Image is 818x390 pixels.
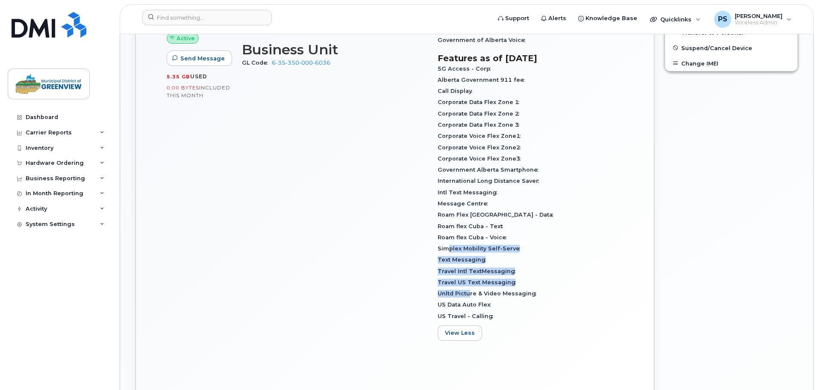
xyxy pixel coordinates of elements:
[242,42,427,57] h3: Business Unit
[505,14,529,23] span: Support
[644,11,706,28] div: Quicklinks
[735,12,783,19] span: [PERSON_NAME]
[438,211,557,218] span: Roam Flex [GEOGRAPHIC_DATA] - Data
[438,37,530,43] span: Government of Alberta Voice
[438,133,525,139] span: Corporate Voice Flex Zone1
[438,325,482,341] button: View Less
[438,234,511,241] span: Roam flex Cuba - Voice
[242,60,272,66] span: GL Code
[190,73,207,80] span: used
[438,290,541,297] span: Unltd Picture & Video Messaging
[438,53,623,63] h3: Features as of [DATE]
[438,223,507,229] span: Roam flex Cuba - Text
[438,301,495,308] span: US Data Auto Flex
[665,56,797,71] button: Change IMEI
[535,10,572,27] a: Alerts
[572,10,643,27] a: Knowledge Base
[438,88,477,94] span: Call Display
[272,60,330,66] a: 6-35-350-000-6036
[438,19,623,35] h3: Rate Plan
[708,11,797,28] div: Peter Stoodley
[438,178,543,184] span: International Long Distance Saver
[718,14,727,24] span: PS
[438,279,520,286] span: Travel US Text Messaging
[180,54,225,63] span: Send Message
[142,10,272,25] input: Find something...
[167,85,199,91] span: 0.00 Bytes
[445,329,475,337] span: View Less
[438,77,529,83] span: Alberta Government 911 fee
[438,200,492,207] span: Message Centre
[438,65,495,72] span: 5G Access - Corp
[438,167,542,173] span: Government Alberta Smartphone
[438,256,490,263] span: Text Messaging
[438,144,525,151] span: Corporate Voice Flex Zone2
[681,45,752,51] span: Suspend/Cancel Device
[735,19,783,26] span: Wireless Admin
[438,245,524,252] span: Simplex Mobility Self-Serve
[438,313,497,319] span: US Travel - Calling
[167,74,190,80] span: 5.35 GB
[438,122,524,128] span: Corporate Data Flex Zone 3
[438,189,501,196] span: Intl Text Messaging
[177,34,195,42] span: Active
[438,99,524,105] span: Corporate Data Flex Zone 1
[660,16,691,23] span: Quicklinks
[492,10,535,27] a: Support
[438,268,520,274] span: Travel Intl TextMessaging
[665,40,797,56] button: Suspend/Cancel Device
[167,84,230,98] span: included this month
[438,155,525,162] span: Corporate Voice Flex Zone3
[167,51,232,66] button: Send Message
[586,14,637,23] span: Knowledge Base
[548,14,566,23] span: Alerts
[438,110,524,117] span: Corporate Data Flex Zone 2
